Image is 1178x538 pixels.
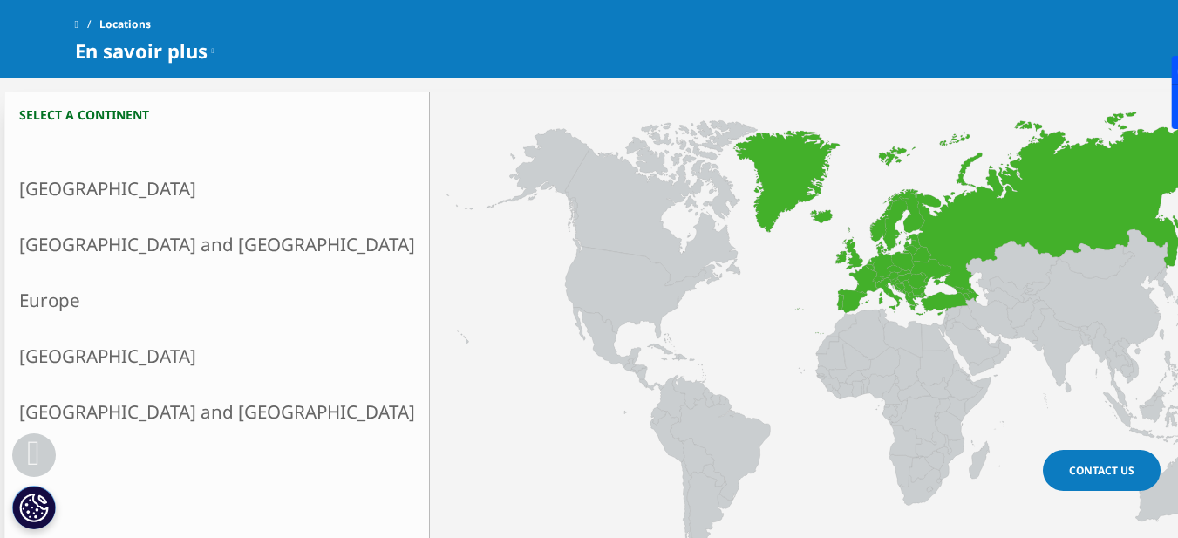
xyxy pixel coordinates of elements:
[5,328,429,384] a: [GEOGRAPHIC_DATA]
[75,40,208,61] span: En savoir plus
[99,9,151,40] span: Locations
[5,216,429,272] a: [GEOGRAPHIC_DATA] and [GEOGRAPHIC_DATA]
[5,384,429,439] a: [GEOGRAPHIC_DATA] and [GEOGRAPHIC_DATA]
[5,272,429,328] a: Europe
[5,160,429,216] a: [GEOGRAPHIC_DATA]
[12,486,56,529] button: Cookies Settings
[5,106,429,123] h3: Select a continent
[1069,463,1134,478] span: Contact Us
[1043,450,1161,491] a: Contact Us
